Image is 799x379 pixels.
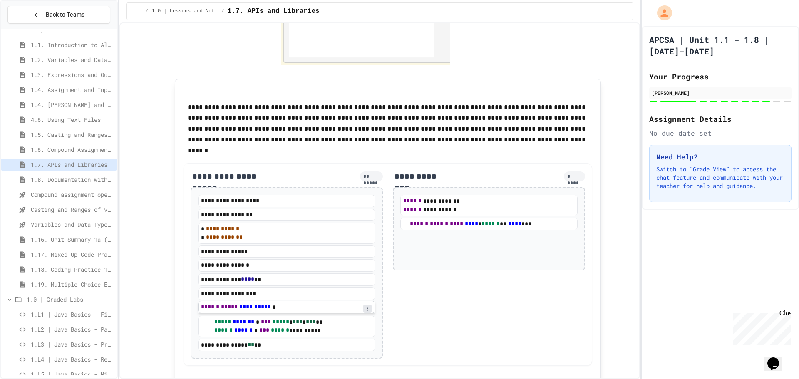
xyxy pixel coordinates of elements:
[31,85,114,94] span: 1.4. Assignment and Input
[730,310,791,345] iframe: chat widget
[228,6,320,16] span: 1.7. APIs and Libraries
[31,340,114,349] span: 1.L3 | Java Basics - Printing Code Lab
[31,145,114,154] span: 1.6. Compound Assignment Operators
[31,250,114,259] span: 1.17. Mixed Up Code Practice 1.1-1.6
[27,295,114,304] span: 1.0 | Graded Labs
[31,175,114,184] span: 1.8. Documentation with Comments and Preconditions
[649,71,792,82] h2: Your Progress
[648,3,674,22] div: My Account
[7,6,110,24] button: Back to Teams
[133,8,142,15] span: ...
[31,100,114,109] span: 1.4. [PERSON_NAME] and User Input
[649,128,792,138] div: No due date set
[31,115,114,124] span: 4.6. Using Text Files
[31,160,114,169] span: 1.7. APIs and Libraries
[152,8,218,15] span: 1.0 | Lessons and Notes
[31,265,114,274] span: 1.18. Coding Practice 1a (1.1-1.6)
[656,152,784,162] h3: Need Help?
[46,10,84,19] span: Back to Teams
[31,235,114,244] span: 1.16. Unit Summary 1a (1.1-1.6)
[31,190,114,199] span: Compound assignment operators - Quiz
[31,355,114,364] span: 1.L4 | Java Basics - Rectangle Lab
[31,220,114,229] span: Variables and Data Types - Quiz
[31,370,114,379] span: 1.L5 | Java Basics - Mixed Number Lab
[656,165,784,190] p: Switch to "Grade View" to access the chat feature and communicate with your teacher for help and ...
[649,34,792,57] h1: APCSA | Unit 1.1 - 1.8 | [DATE]-[DATE]
[31,325,114,334] span: 1.L2 | Java Basics - Paragraphs Lab
[3,3,57,53] div: Chat with us now!Close
[652,89,789,97] div: [PERSON_NAME]
[31,40,114,49] span: 1.1. Introduction to Algorithms, Programming, and Compilers
[31,130,114,139] span: 1.5. Casting and Ranges of Values
[145,8,148,15] span: /
[31,205,114,214] span: Casting and Ranges of variables - Quiz
[31,310,114,319] span: 1.L1 | Java Basics - Fish Lab
[31,70,114,79] span: 1.3. Expressions and Output [New]
[31,55,114,64] span: 1.2. Variables and Data Types
[221,8,224,15] span: /
[31,280,114,289] span: 1.19. Multiple Choice Exercises for Unit 1a (1.1-1.6)
[649,113,792,125] h2: Assignment Details
[764,346,791,371] iframe: chat widget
